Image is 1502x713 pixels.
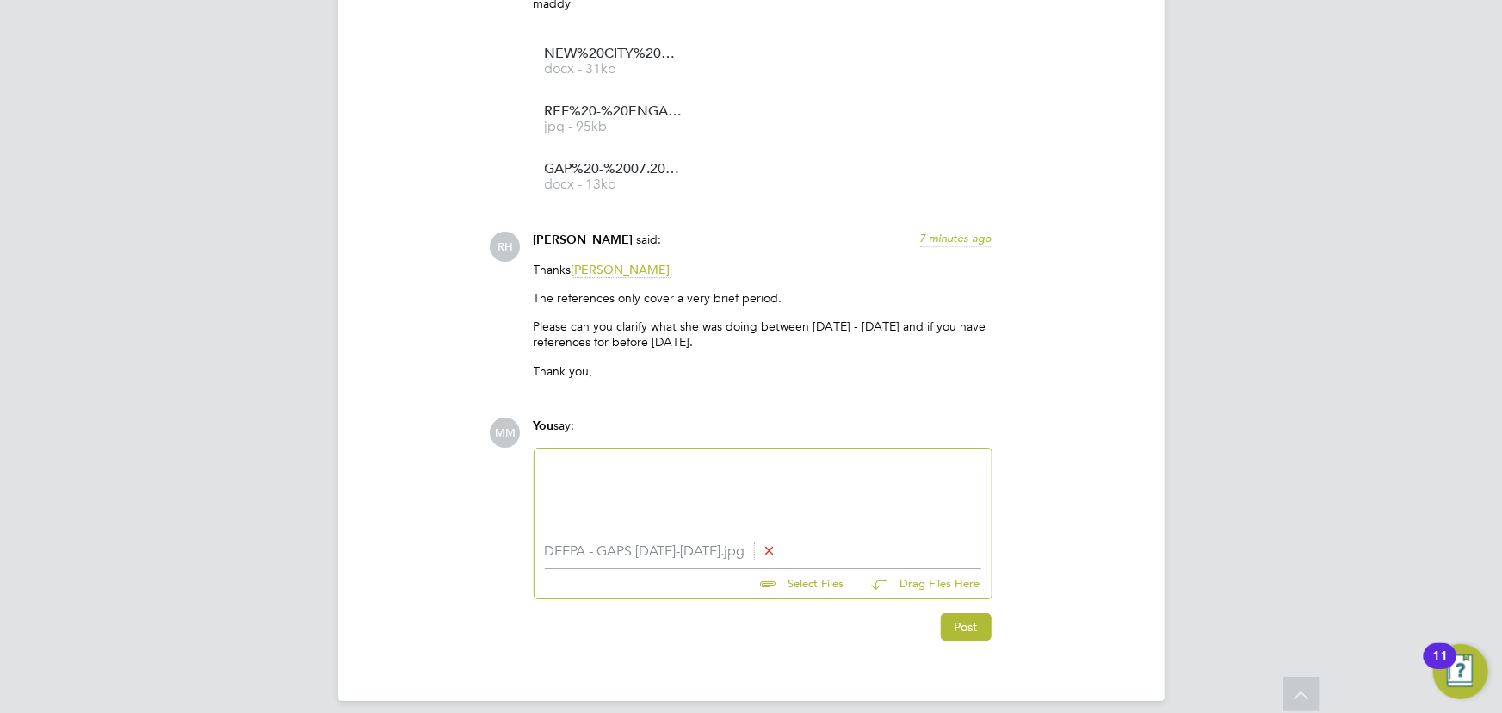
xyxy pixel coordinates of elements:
[637,232,662,247] span: said:
[534,363,992,379] p: Thank you,
[858,567,981,603] button: Drag Files Here
[534,418,992,448] div: say:
[545,163,683,191] a: GAP%20-%2007.2025-PRESENT docx - 13kb
[534,262,992,277] p: Thanks
[491,232,521,262] span: RH
[545,47,683,60] span: NEW%20CITY%20COLLEGE%20FORM
[941,613,992,641] button: Post
[1433,644,1488,699] button: Open Resource Center, 11 new notifications
[545,543,981,560] li: DEEPA - GAPS [DATE]-[DATE].jpg
[534,290,992,306] p: The references only cover a very brief period.
[920,231,992,245] span: 7 minutes ago
[491,418,521,448] span: MM
[545,121,683,133] span: jpg - 95kb
[545,178,683,191] span: docx - 13kb
[534,319,992,350] p: Please can you clarify what she was doing between [DATE] - [DATE] and if you have references for ...
[545,63,683,76] span: docx - 31kb
[545,47,683,76] a: NEW%20CITY%20COLLEGE%20FORM docx - 31kb
[572,262,671,278] span: [PERSON_NAME]
[534,418,554,433] span: You
[545,105,683,118] span: REF%20-%20ENGAGE%20-%2003.2025-07.2025
[545,105,683,133] a: REF%20-%20ENGAGE%20-%2003.2025-07.2025 jpg - 95kb
[534,232,634,247] span: [PERSON_NAME]
[545,163,683,176] span: GAP%20-%2007.2025-PRESENT
[1432,656,1448,679] div: 11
